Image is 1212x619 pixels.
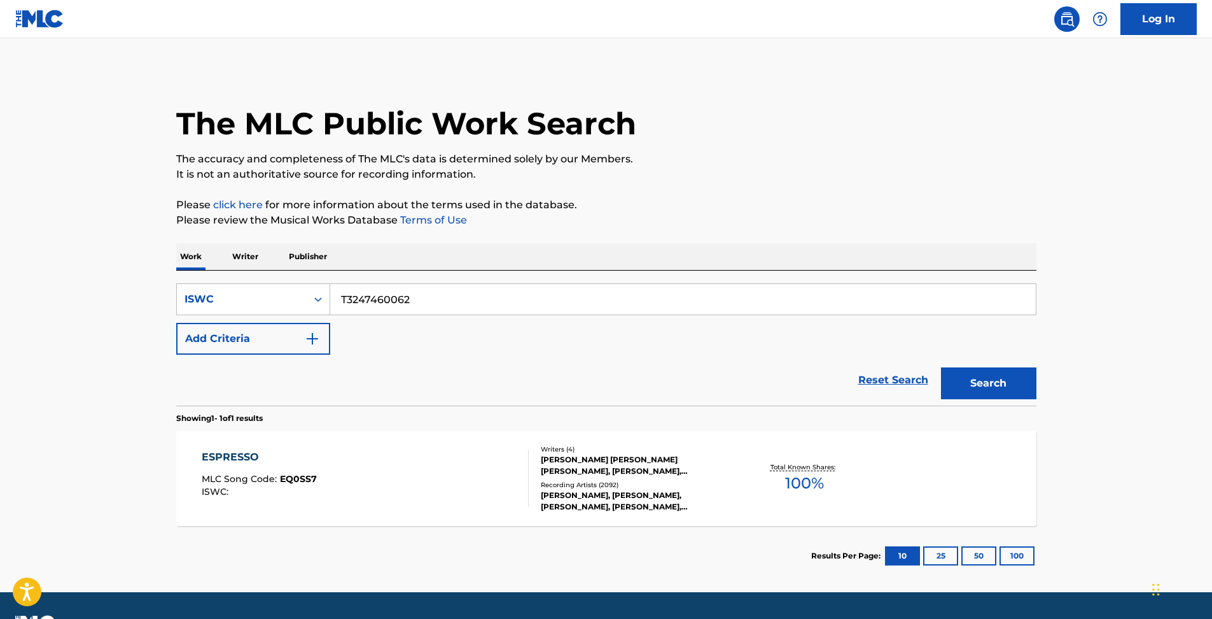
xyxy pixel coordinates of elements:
[176,104,636,143] h1: The MLC Public Work Search
[1054,6,1080,32] a: Public Search
[398,214,467,226] a: Terms of Use
[202,450,317,465] div: ESPRESSO
[541,480,733,490] div: Recording Artists ( 2092 )
[923,546,958,566] button: 25
[202,473,280,485] span: MLC Song Code :
[541,454,733,477] div: [PERSON_NAME] [PERSON_NAME] [PERSON_NAME], [PERSON_NAME], [PERSON_NAME]
[15,10,64,28] img: MLC Logo
[176,167,1036,182] p: It is not an authoritative source for recording information.
[285,243,331,270] p: Publisher
[176,243,205,270] p: Work
[1148,558,1212,619] iframe: Chat Widget
[176,430,1036,526] a: ESPRESSOMLC Song Code:EQ0SS7ISWC:Writers (4)[PERSON_NAME] [PERSON_NAME] [PERSON_NAME], [PERSON_NA...
[176,152,1036,167] p: The accuracy and completeness of The MLC's data is determined solely by our Members.
[228,243,262,270] p: Writer
[961,546,996,566] button: 50
[176,323,330,355] button: Add Criteria
[1059,11,1075,27] img: search
[811,550,884,562] p: Results Per Page:
[1087,6,1113,32] div: Help
[280,473,317,485] span: EQ0SS7
[1148,558,1212,619] div: チャットウィジェット
[176,213,1036,228] p: Please review the Musical Works Database
[941,367,1036,399] button: Search
[770,462,839,472] p: Total Known Shares:
[1000,546,1034,566] button: 100
[1152,571,1160,609] div: ドラッグ
[213,199,263,211] a: click here
[185,292,299,307] div: ISWC
[852,366,935,394] a: Reset Search
[541,490,733,513] div: [PERSON_NAME], [PERSON_NAME], [PERSON_NAME], [PERSON_NAME], [PERSON_NAME]
[1120,3,1197,35] a: Log In
[176,197,1036,213] p: Please for more information about the terms used in the database.
[885,546,920,566] button: 10
[176,413,263,424] p: Showing 1 - 1 of 1 results
[305,331,320,346] img: 9d2ae6d4665cec9f34b9.svg
[541,445,733,454] div: Writers ( 4 )
[176,283,1036,406] form: Search Form
[202,486,232,497] span: ISWC :
[1092,11,1108,27] img: help
[785,472,824,495] span: 100 %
